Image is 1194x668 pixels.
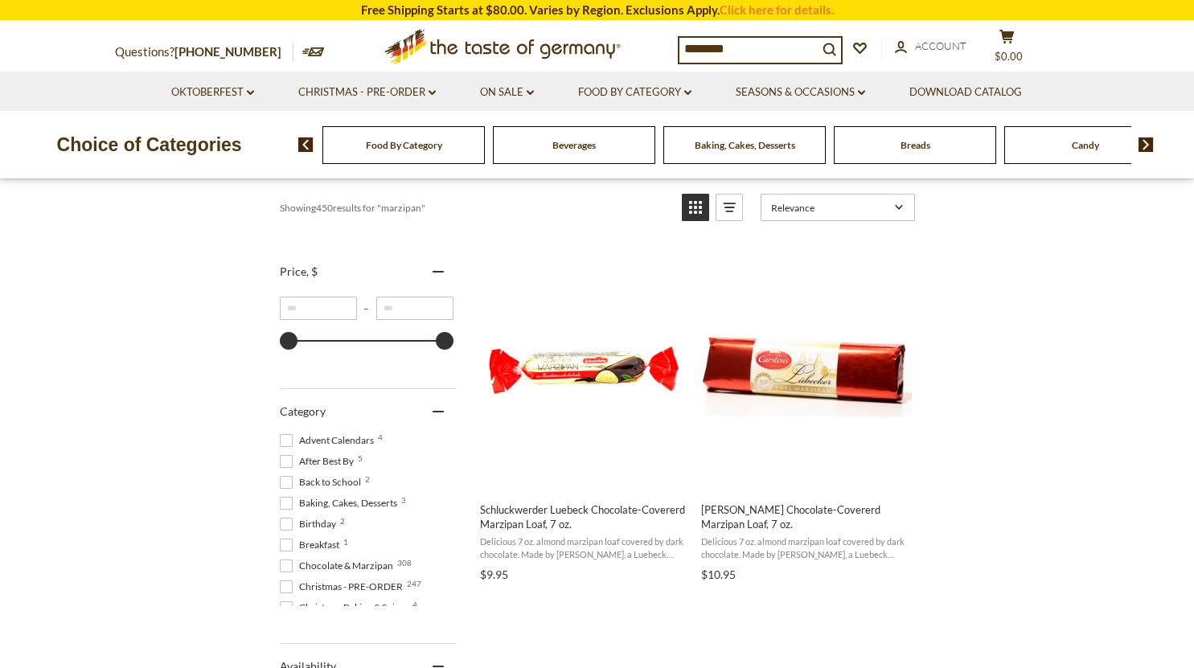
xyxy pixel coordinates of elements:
button: $0.00 [983,29,1032,69]
a: Candy [1072,139,1099,151]
span: Delicious 7 oz. almond marzipan loaf covered by dark chocolate. Made by [PERSON_NAME], a Luebeck ... [701,535,909,560]
a: Seasons & Occasions [736,84,865,101]
a: Schluckwerder Luebeck Chocolate-Covererd Marzipan Loaf, 7 oz. [478,249,691,587]
span: Account [915,39,966,52]
img: Carstens Marzipan Bar 7 oz [699,264,912,477]
a: Baking, Cakes, Desserts [695,139,795,151]
span: $9.95 [480,568,508,581]
a: Account [895,38,966,55]
a: Download Catalog [909,84,1022,101]
a: Food By Category [366,139,442,151]
span: Breakfast [280,538,344,552]
span: Baking, Cakes, Desserts [280,496,402,510]
span: Schluckwerder Luebeck Chocolate-Covererd Marzipan Loaf, 7 oz. [480,502,688,531]
a: [PHONE_NUMBER] [174,44,281,59]
a: Food By Category [578,84,691,101]
span: 1 [343,538,348,546]
span: Chocolate & Marzipan [280,559,398,573]
a: Carstens Luebeck Chocolate-Covererd Marzipan Loaf, 7 oz. [699,249,912,587]
img: previous arrow [298,137,314,152]
a: Click here for details. [720,2,834,17]
img: next arrow [1139,137,1154,152]
span: 4 [378,433,383,441]
span: $0.00 [995,50,1023,63]
a: Beverages [552,139,596,151]
p: Questions? [115,42,293,63]
span: Christmas - PRE-ORDER [280,580,408,594]
a: Sort options [761,194,915,221]
a: On Sale [480,84,534,101]
input: Maximum value [376,297,453,320]
b: 450 [316,202,333,214]
span: 5 [358,454,363,462]
a: Breads [901,139,930,151]
span: Back to School [280,475,366,490]
span: 3 [401,496,406,504]
span: Relevance [771,202,889,214]
span: Advent Calendars [280,433,379,448]
span: 308 [397,559,412,567]
span: Birthday [280,517,341,531]
span: 247 [407,580,421,588]
a: View list mode [716,194,743,221]
span: $10.95 [701,568,736,581]
span: 2 [365,475,370,483]
a: Christmas - PRE-ORDER [298,84,436,101]
span: Price [280,264,318,278]
span: Christmas Baking & Spices [280,600,413,615]
input: Minimum value [280,297,357,320]
a: Oktoberfest [171,84,254,101]
span: Delicious 7 oz. almond marzipan loaf covered by dark chocolate. Made by [PERSON_NAME], a Luebeck ... [480,535,688,560]
span: , $ [306,264,318,278]
span: 4 [412,600,417,609]
span: [PERSON_NAME] Chocolate-Covererd Marzipan Loaf, 7 oz. [701,502,909,531]
span: 2 [340,517,345,525]
img: Schluckwerder 7 oz. chocolate marzipan loaf [478,264,691,477]
div: Showing results for " " [280,194,670,221]
span: Category [280,404,326,418]
span: After Best By [280,454,359,469]
a: View grid mode [682,194,709,221]
span: – [357,302,376,314]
